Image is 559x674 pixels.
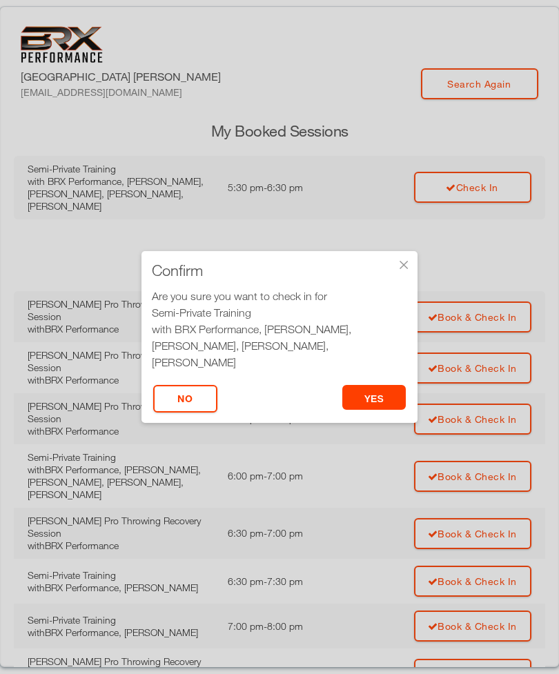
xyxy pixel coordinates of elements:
span: Confirm [152,264,203,277]
div: with BRX Performance, [PERSON_NAME], [PERSON_NAME], [PERSON_NAME], [PERSON_NAME] [152,321,407,370]
button: yes [342,385,406,410]
button: No [153,385,217,413]
div: Semi-Private Training [152,304,407,321]
div: × [397,258,411,272]
div: Are you sure you want to check in for at 5:30 pm? [152,288,407,387]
